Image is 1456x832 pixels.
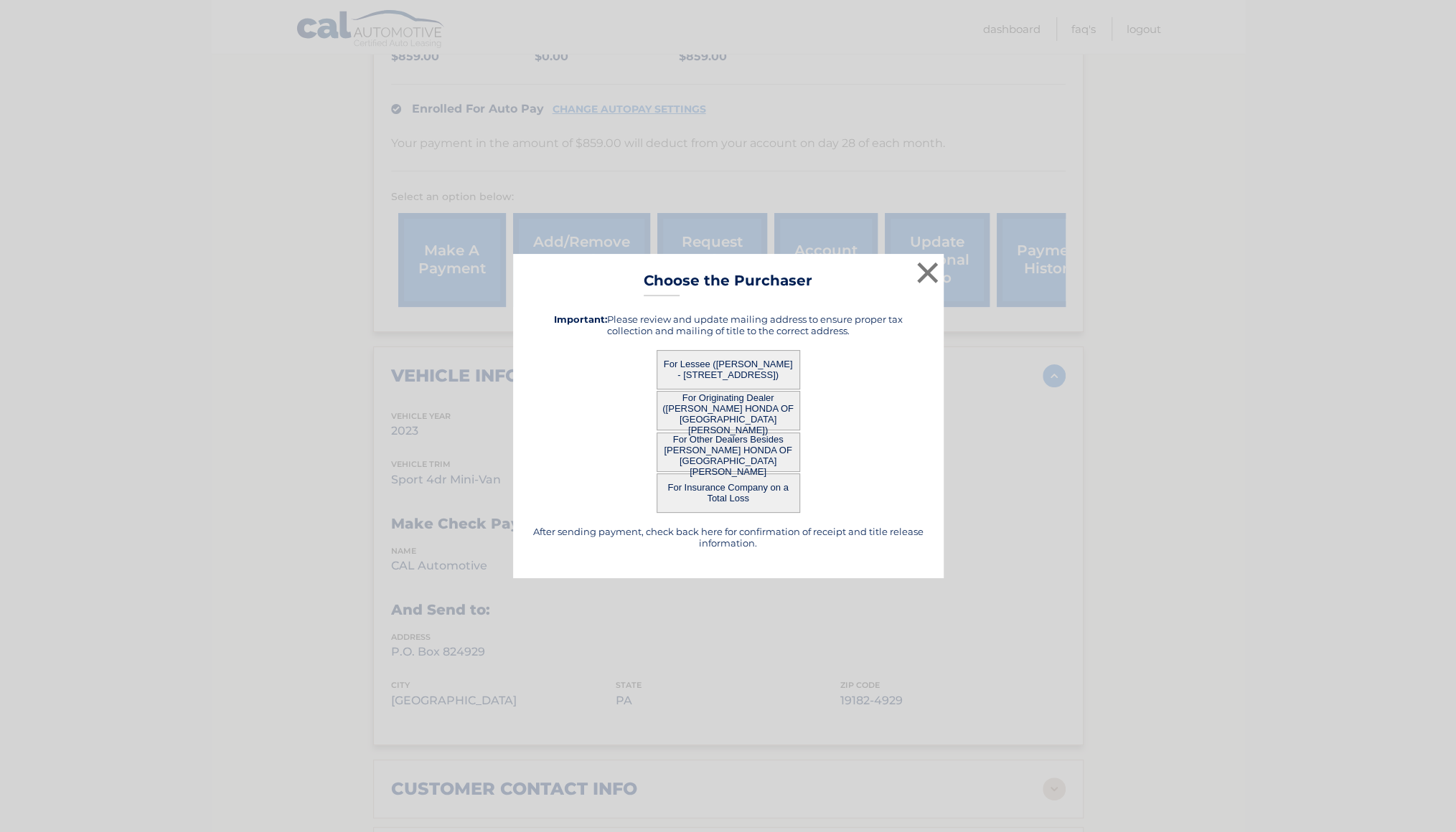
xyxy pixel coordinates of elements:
[657,473,800,513] button: For Insurance Company on a Total Loss
[554,313,607,325] strong: Important:
[644,272,812,297] h3: Choose the Purchaser
[913,258,942,287] button: ×
[657,391,800,430] button: For Originating Dealer ([PERSON_NAME] HONDA OF [GEOGRAPHIC_DATA][PERSON_NAME])
[531,526,926,549] h5: After sending payment, check back here for confirmation of receipt and title release information.
[531,313,926,336] h5: Please review and update mailing address to ensure proper tax collection and mailing of title to ...
[657,350,800,389] button: For Lessee ([PERSON_NAME] - [STREET_ADDRESS])
[657,432,800,472] button: For Other Dealers Besides [PERSON_NAME] HONDA OF [GEOGRAPHIC_DATA][PERSON_NAME]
